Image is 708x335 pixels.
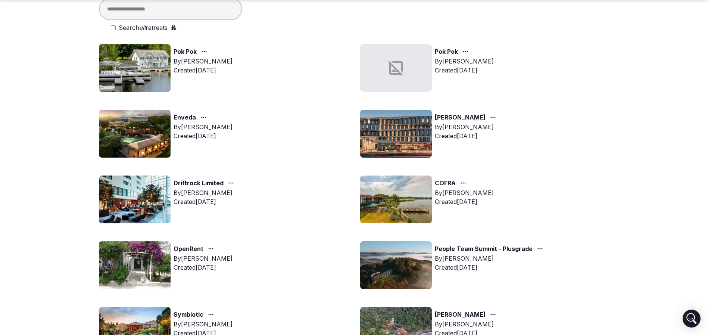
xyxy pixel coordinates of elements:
[174,310,203,320] a: Symbiotic
[174,131,233,140] div: Created [DATE]
[435,131,499,140] div: Created [DATE]
[174,263,233,272] div: Created [DATE]
[435,244,533,254] a: People Team Summit - Plusgrade
[435,188,494,197] div: By [PERSON_NAME]
[174,197,237,206] div: Created [DATE]
[99,241,171,289] img: Top retreat image for the retreat: OpenRent
[139,24,146,31] em: all
[174,47,197,57] a: Pok Pok
[174,320,233,329] div: By [PERSON_NAME]
[119,23,168,32] label: Search retreats
[174,254,233,263] div: By [PERSON_NAME]
[360,176,432,223] img: Top retreat image for the retreat: COFRA
[435,47,458,57] a: Pok Pok
[435,310,486,320] a: [PERSON_NAME]
[360,241,432,289] img: Top retreat image for the retreat: People Team Summit - Plusgrade
[435,66,494,75] div: Created [DATE]
[435,122,499,131] div: By [PERSON_NAME]
[435,320,499,329] div: By [PERSON_NAME]
[174,244,203,254] a: OpenRent
[99,44,171,92] img: Top retreat image for the retreat: Pok Pok
[683,310,701,328] div: Open Intercom Messenger
[174,113,196,122] a: Enveda
[174,57,233,66] div: By [PERSON_NAME]
[99,110,171,158] img: Top retreat image for the retreat: Enveda
[360,110,432,158] img: Top retreat image for the retreat: Marit Lloyd
[174,179,224,188] a: Driftrock Limited
[435,179,456,188] a: COFRA
[435,263,546,272] div: Created [DATE]
[99,176,171,223] img: Top retreat image for the retreat: Driftrock Limited
[174,122,233,131] div: By [PERSON_NAME]
[174,66,233,75] div: Created [DATE]
[174,188,237,197] div: By [PERSON_NAME]
[435,197,494,206] div: Created [DATE]
[435,113,486,122] a: [PERSON_NAME]
[435,57,494,66] div: By [PERSON_NAME]
[435,254,546,263] div: By [PERSON_NAME]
